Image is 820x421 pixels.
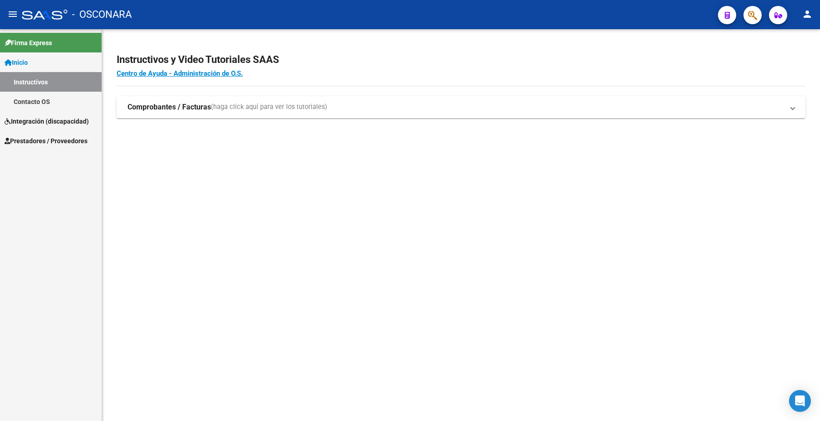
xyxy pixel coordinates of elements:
[789,390,811,412] div: Open Intercom Messenger
[7,9,18,20] mat-icon: menu
[128,102,211,112] strong: Comprobantes / Facturas
[5,38,52,48] span: Firma Express
[117,96,805,118] mat-expansion-panel-header: Comprobantes / Facturas(haga click aquí para ver los tutoriales)
[5,57,28,68] span: Inicio
[117,51,805,68] h2: Instructivos y Video Tutoriales SAAS
[5,136,87,146] span: Prestadores / Proveedores
[72,5,132,25] span: - OSCONARA
[117,69,243,78] a: Centro de Ayuda - Administración de O.S.
[211,102,327,112] span: (haga click aquí para ver los tutoriales)
[5,116,89,126] span: Integración (discapacidad)
[802,9,813,20] mat-icon: person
